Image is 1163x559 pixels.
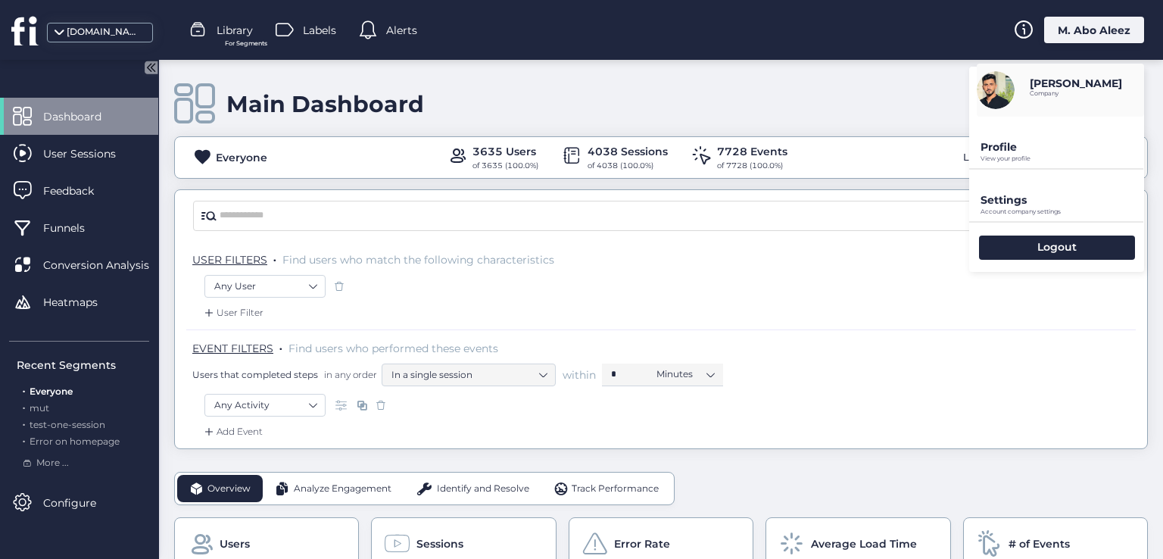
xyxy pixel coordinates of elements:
[207,482,251,496] span: Overview
[588,143,668,160] div: 4038 Sessions
[717,160,787,172] div: of 7728 (100.0%)
[279,339,282,354] span: .
[1030,77,1122,90] p: [PERSON_NAME]
[981,155,1144,162] p: View your profile
[23,433,25,447] span: .
[201,305,263,320] div: User Filter
[294,482,391,496] span: Analyze Engagement
[321,368,377,381] span: in any order
[225,39,267,48] span: For Segments
[288,342,498,355] span: Find users who performed these events
[303,22,336,39] span: Labels
[43,294,120,311] span: Heatmaps
[214,275,316,298] nz-select-item: Any User
[572,482,659,496] span: Track Performance
[391,364,546,386] nz-select-item: In a single session
[981,193,1144,207] p: Settings
[217,22,253,39] span: Library
[472,143,538,160] div: 3635 Users
[656,363,714,386] nz-select-item: Minutes
[588,160,668,172] div: of 4038 (100.0%)
[1037,240,1077,254] p: Logout
[30,402,49,414] span: mut
[23,399,25,414] span: .
[614,536,670,552] span: Error Rate
[214,394,316,417] nz-select-item: Any Activity
[43,108,124,125] span: Dashboard
[273,250,276,265] span: .
[67,25,142,39] div: [DOMAIN_NAME]
[977,71,1015,109] img: avatar
[43,145,139,162] span: User Sessions
[1030,90,1122,97] p: Company
[192,253,267,267] span: USER FILTERS
[220,536,250,552] span: Users
[192,368,318,381] span: Users that completed steps
[226,90,424,118] div: Main Dashboard
[1009,536,1070,552] span: # of Events
[43,495,119,511] span: Configure
[192,342,273,355] span: EVENT FILTERS
[811,536,917,552] span: Average Load Time
[981,140,1144,154] p: Profile
[23,416,25,430] span: .
[981,208,1144,215] p: Account company settings
[30,419,105,430] span: test-one-session
[563,367,596,383] span: within
[416,536,463,552] span: Sessions
[437,482,529,496] span: Identify and Resolve
[282,253,554,267] span: Find users who match the following characteristics
[23,383,25,397] span: .
[43,183,117,199] span: Feedback
[30,436,120,447] span: Error on homepage
[36,456,69,470] span: More ...
[43,257,172,273] span: Conversion Analysis
[17,357,149,373] div: Recent Segments
[959,145,1028,170] div: Last 30 days
[201,424,263,439] div: Add Event
[717,143,787,160] div: 7728 Events
[386,22,417,39] span: Alerts
[43,220,108,236] span: Funnels
[472,160,538,172] div: of 3635 (100.0%)
[216,149,267,166] div: Everyone
[30,386,73,397] span: Everyone
[1044,17,1144,43] div: M. Abo Aleez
